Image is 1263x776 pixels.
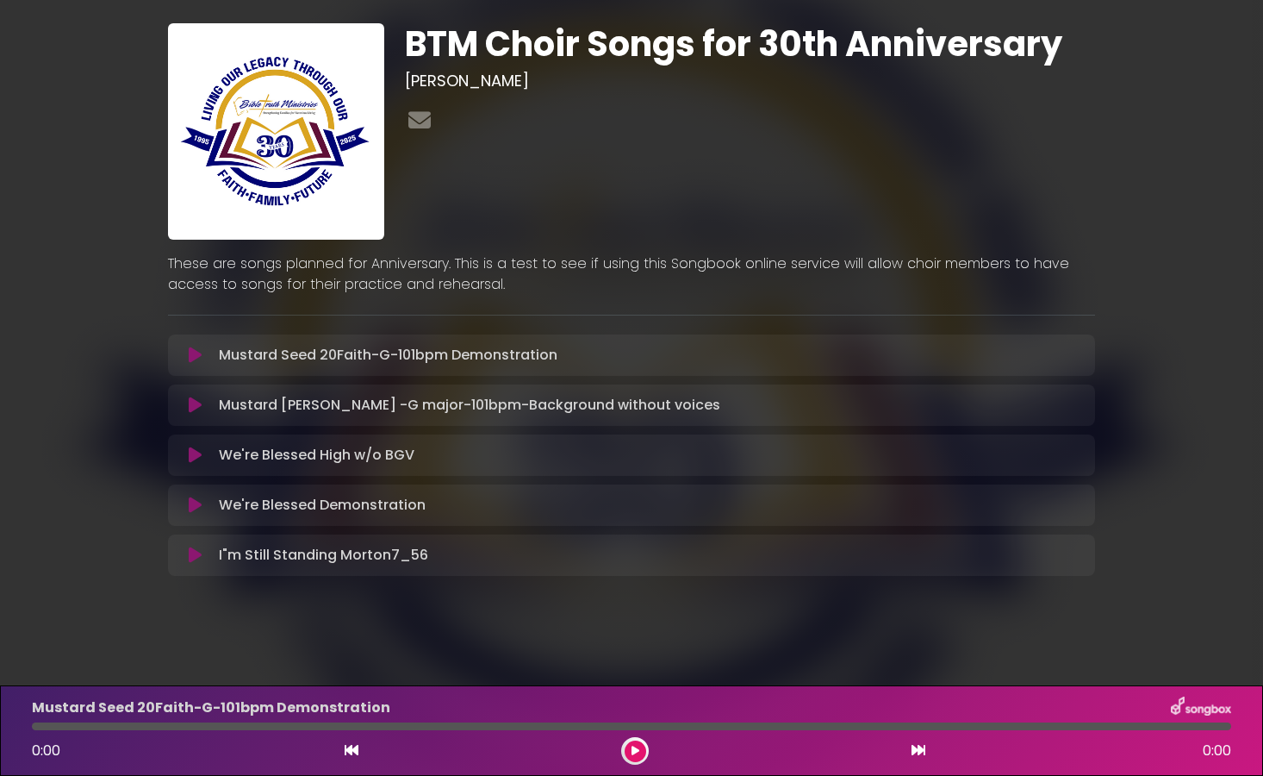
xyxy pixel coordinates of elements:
p: These are songs planned for Anniversary. This is a test to see if using this Songbook online serv... [168,253,1095,295]
p: Mustard Seed 20Faith-G-101bpm Demonstration [219,345,557,366]
h1: BTM Choir Songs for 30th Anniversary [405,23,1095,65]
h3: [PERSON_NAME] [405,72,1095,91]
p: I"m Still Standing Morton7_56 [219,545,428,566]
p: Mustard [PERSON_NAME] -G major-101bpm-Background without voices [219,395,720,416]
p: We're Blessed Demonstration [219,495,426,516]
p: We're Blessed High w/o BGV [219,445,414,466]
img: 4rtNFwSvTUi8ptlHzujV [168,23,384,240]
